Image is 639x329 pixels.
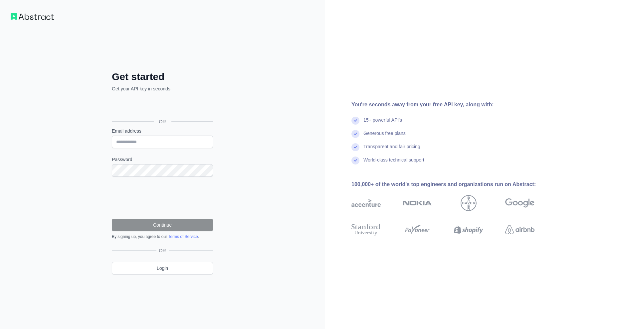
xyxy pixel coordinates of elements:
img: bayer [461,195,477,211]
iframe: Sign in with Google Button [108,99,215,114]
button: Continue [112,219,213,231]
img: stanford university [351,222,381,237]
span: OR [154,118,171,125]
img: google [505,195,534,211]
img: shopify [454,222,483,237]
img: airbnb [505,222,534,237]
div: By signing up, you agree to our . [112,234,213,239]
div: World-class technical support [363,157,424,170]
label: Password [112,156,213,163]
h2: Get started [112,71,213,83]
img: accenture [351,195,381,211]
div: Generous free plans [363,130,406,143]
iframe: reCAPTCHA [112,185,213,211]
div: Transparent and fair pricing [363,143,420,157]
img: check mark [351,143,359,151]
img: check mark [351,130,359,138]
img: Workflow [11,13,54,20]
span: OR [156,247,169,254]
a: Login [112,262,213,274]
div: Sign in with Google. Opens in new tab [112,99,212,114]
img: check mark [351,157,359,164]
img: payoneer [403,222,432,237]
img: check mark [351,117,359,125]
div: 15+ powerful API's [363,117,402,130]
div: You're seconds away from your free API key, along with: [351,101,556,109]
p: Get your API key in seconds [112,85,213,92]
label: Email address [112,128,213,134]
div: 100,000+ of the world's top engineers and organizations run on Abstract: [351,180,556,188]
img: nokia [403,195,432,211]
a: Terms of Service [168,234,198,239]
